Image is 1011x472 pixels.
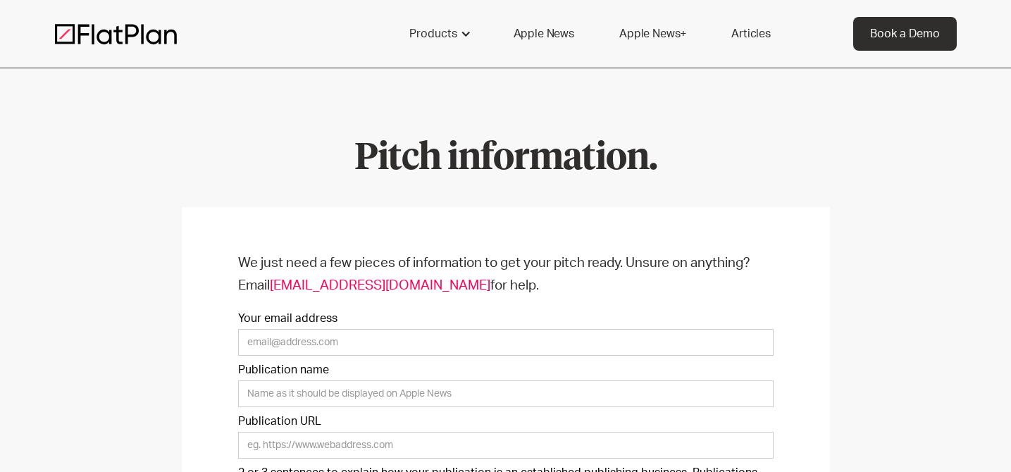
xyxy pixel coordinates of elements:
input: email@address.com [238,329,774,356]
a: Articles [714,17,788,51]
label: Publication name [238,363,774,377]
p: We just need a few pieces of information to get your pitch ready. Unsure on anything? Email for h... [238,252,774,297]
a: Apple News+ [602,17,703,51]
a: Book a Demo [853,17,957,51]
label: Your email address [238,311,774,325]
div: Products [392,17,485,51]
label: Publication URL [238,414,774,428]
div: Book a Demo [870,25,940,42]
input: Name as it should be displayed on Apple News [238,380,774,407]
h1: Pitch information. [55,139,957,179]
a: [EMAIL_ADDRESS][DOMAIN_NAME] [270,279,490,292]
div: Products [409,25,457,42]
input: eg. https://www.webaddress.com [238,432,774,459]
a: Apple News [497,17,591,51]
